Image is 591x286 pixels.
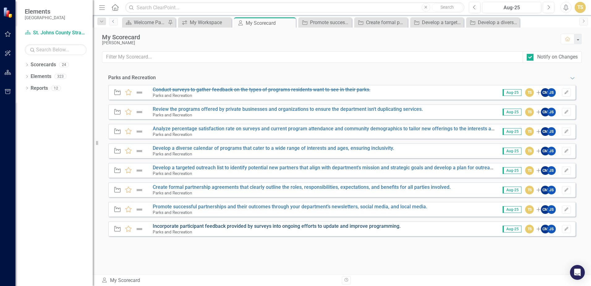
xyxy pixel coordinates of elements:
[570,265,585,280] div: Open Intercom Messenger
[3,7,14,18] img: ClearPoint Strategy
[547,186,556,194] div: JS
[153,190,192,195] small: Parks and Recreation
[541,108,550,116] div: CM
[153,229,192,234] small: Parks and Recreation
[153,145,394,151] a: Develop a diverse calendar of programs that cater to a wide range of interests and ages, ensuring...
[300,19,350,26] a: Promote successful partnerships and their outcomes through your department’s newsletters, social ...
[135,108,143,116] img: Not Defined
[541,166,550,175] div: CM
[482,2,541,13] button: Aug-25
[51,85,61,91] div: 12
[59,62,69,67] div: 24
[134,19,166,26] div: Welcome Page
[135,186,143,194] img: Not Defined
[153,87,370,93] a: Conduct surveys to gather feedback on the types of programs residents want to see in their parks.
[503,128,521,135] span: Aug-25
[537,54,578,61] div: Notify on Changes
[525,88,534,97] div: TS
[101,277,337,284] div: My Scorecard
[54,74,66,79] div: 323
[102,41,555,45] div: [PERSON_NAME]
[190,19,230,26] div: My Workspace
[125,2,464,13] input: Search ClearPoint...
[108,74,156,81] div: Parks and Recreation
[547,88,556,97] div: JS
[153,106,423,112] a: Review the programs offered by private businesses and organizations to ensure the department isn'...
[503,206,521,213] span: Aug-25
[153,93,192,98] small: Parks and Recreation
[31,85,48,92] a: Reports
[525,186,534,194] div: TS
[135,128,143,135] img: Not Defined
[180,19,230,26] a: My Workspace
[503,167,521,174] span: Aug-25
[422,19,462,26] div: Develop a targeted outreach list to identify potential new partners that align with department's ...
[547,147,556,155] div: JS
[31,73,51,80] a: Elements
[541,225,550,233] div: CM
[547,127,556,136] div: JS
[135,89,143,96] img: Not Defined
[135,225,143,233] img: Not Defined
[153,223,401,229] a: Incorporate participant feedback provided by surveys into ongoing efforts to update and improve p...
[541,127,550,136] div: CM
[153,112,192,117] small: Parks and Recreation
[366,19,406,26] div: Create formal partnership agreements that clearly outline the roles, responsibilities, expectatio...
[25,15,65,20] small: [GEOGRAPHIC_DATA]
[525,127,534,136] div: TS
[541,88,550,97] div: CM
[153,171,192,176] small: Parks and Recreation
[135,147,143,155] img: Not Defined
[541,186,550,194] div: CM
[310,19,350,26] div: Promote successful partnerships and their outcomes through your department’s newsletters, social ...
[484,4,539,11] div: Aug-25
[503,187,521,193] span: Aug-25
[503,109,521,115] span: Aug-25
[525,205,534,214] div: TS
[153,184,451,190] a: Create formal partnership agreements that clearly outline the roles, responsibilities, expectatio...
[135,206,143,213] img: Not Defined
[547,225,556,233] div: JS
[440,5,454,10] span: Search
[468,19,518,26] a: Develop a diverse calendar of programs that cater to a wide range of interests and ages, ensuring...
[153,165,496,171] a: Develop a targeted outreach list to identify potential new partners that align with department's ...
[478,19,518,26] div: Develop a diverse calendar of programs that cater to a wide range of interests and ages, ensuring...
[525,147,534,155] div: TS
[246,19,294,27] div: My Scorecard
[135,167,143,174] img: Not Defined
[31,61,56,68] a: Scorecards
[25,29,87,37] a: St. Johns County Strategic Plan
[102,51,523,63] input: Filter My Scorecard...
[541,147,550,155] div: CM
[432,3,463,12] button: Search
[525,225,534,233] div: TS
[412,19,462,26] a: Develop a targeted outreach list to identify potential new partners that align with department's ...
[525,166,534,175] div: TS
[525,108,534,116] div: TS
[547,108,556,116] div: JS
[547,205,556,214] div: JS
[153,204,427,210] a: Promote successful partnerships and their outcomes through your department’s newsletters, social ...
[547,166,556,175] div: JS
[25,44,87,55] input: Search Below...
[575,2,586,13] button: TS
[153,210,192,215] small: Parks and Recreation
[503,148,521,154] span: Aug-25
[124,19,166,26] a: Welcome Page
[503,89,521,96] span: Aug-25
[541,205,550,214] div: CM
[25,8,65,15] span: Elements
[153,151,192,156] small: Parks and Recreation
[356,19,406,26] a: Create formal partnership agreements that clearly outline the roles, responsibilities, expectatio...
[153,132,192,137] small: Parks and Recreation
[102,34,555,41] div: My Scorecard
[503,226,521,232] span: Aug-25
